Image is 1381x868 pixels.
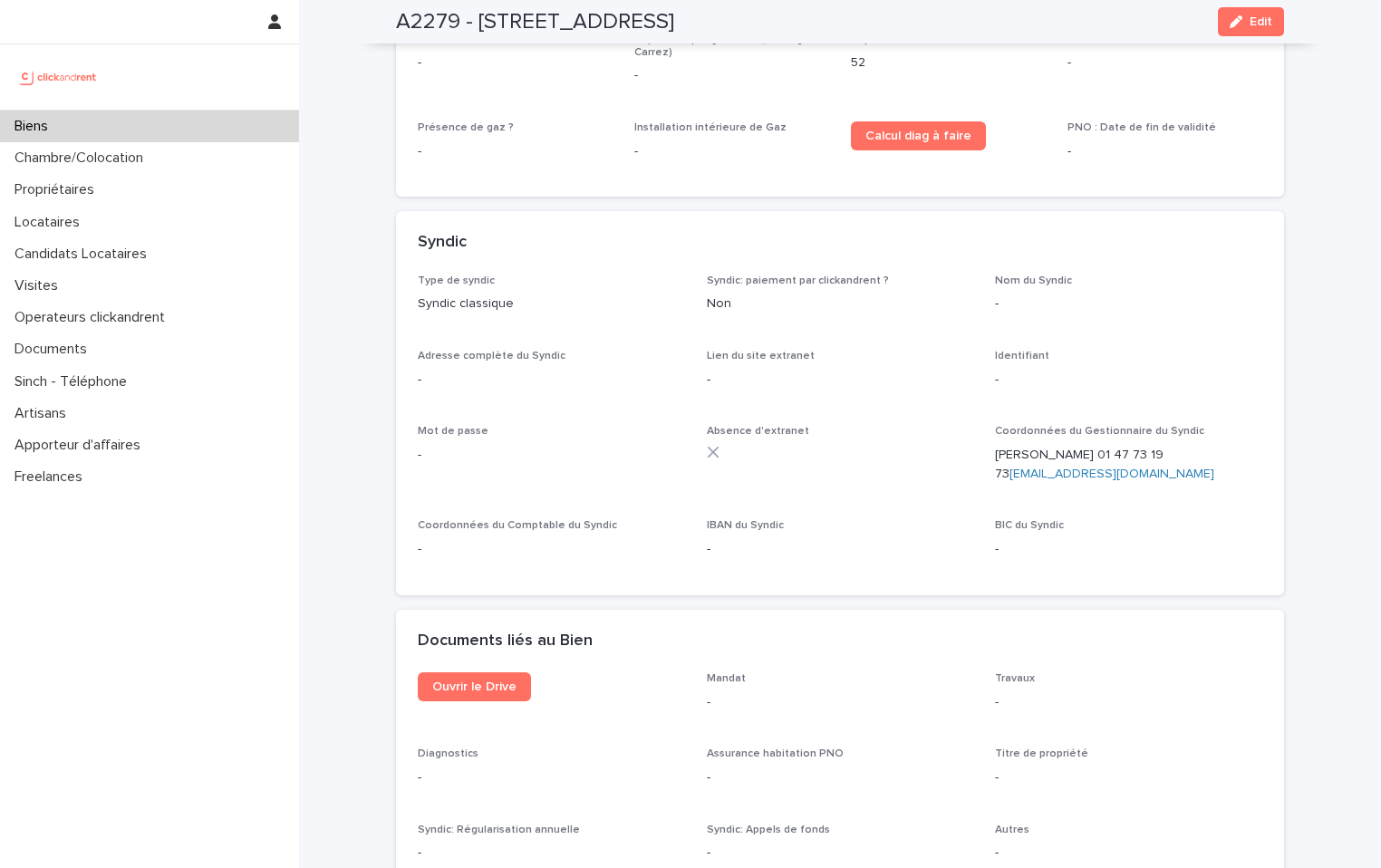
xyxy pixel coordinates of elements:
[707,371,974,390] p: -
[995,294,1262,313] p: -
[418,122,514,133] span: Présence de gaz ?
[1067,122,1216,133] span: PNO : Date de fin de validité
[707,748,844,759] span: Assurance habitation PNO
[7,373,141,391] p: Sinch - Téléphone
[396,9,674,35] h2: A2279 - [STREET_ADDRESS]
[707,540,974,559] p: -
[7,277,72,294] p: Visites
[851,121,986,150] a: Calcul diag à faire
[851,34,904,45] span: Superficie
[7,118,63,135] p: Biens
[995,540,1262,559] p: -
[995,426,1204,437] span: Coordonnées du Gestionnaire du Syndic
[418,672,531,701] a: Ouvrir le Drive
[865,130,971,142] span: Calcul diag à faire
[418,426,488,437] span: Mot de passe
[707,693,974,712] p: -
[1067,34,1244,45] span: Installation intérieure d'Electricité
[432,680,517,693] span: Ouvrir le Drive
[995,520,1064,531] span: BIC du Syndic
[1218,7,1284,36] button: Edit
[7,309,179,326] p: Operateurs clickandrent
[1067,142,1262,161] p: -
[995,825,1029,835] span: Autres
[1250,15,1272,28] span: Edit
[418,540,685,559] p: -
[995,768,1262,787] p: -
[418,294,685,313] p: Syndic classique
[418,446,685,465] p: -
[418,748,478,759] span: Diagnostics
[418,34,462,45] span: Amiante
[418,520,617,531] span: Coordonnées du Comptable du Syndic
[634,66,829,85] p: -
[7,149,158,167] p: Chambre/Colocation
[634,142,829,161] p: -
[1067,53,1262,72] p: -
[7,468,97,486] p: Freelances
[7,341,101,358] p: Documents
[707,426,809,437] span: Absence d'extranet
[7,246,161,263] p: Candidats Locataires
[995,371,1262,390] p: -
[707,844,974,863] p: -
[418,768,685,787] p: -
[707,520,784,531] span: IBAN du Syndic
[7,437,155,454] p: Apporteur d'affaires
[14,59,102,95] img: UCB0brd3T0yccxBKYDjQ
[634,122,787,133] span: Installation intérieure de Gaz
[1009,468,1214,480] a: [EMAIL_ADDRESS][DOMAIN_NAME]
[418,351,565,362] span: Adresse complète du Syndic
[995,351,1049,362] span: Identifiant
[707,294,974,313] p: Non
[707,351,815,362] span: Lien du site extranet
[995,748,1088,759] span: Titre de propriété
[7,405,81,422] p: Artisans
[418,142,613,161] p: -
[418,632,593,651] h2: Documents liés au Bien
[707,275,889,286] span: Syndic: paiement par clickandrent ?
[418,371,685,390] p: -
[418,844,685,863] p: -
[995,693,1262,712] p: -
[7,214,94,231] p: Locataires
[995,844,1262,863] p: -
[418,233,467,253] h2: Syndic
[707,825,830,835] span: Syndic: Appels de fonds
[851,53,1046,72] p: 52
[7,181,109,198] p: Propriétaires
[418,825,580,835] span: Syndic: Régularisation annuelle
[995,673,1035,684] span: Travaux
[418,275,495,286] span: Type de syndic
[707,673,746,684] span: Mandat
[995,446,1262,484] p: [PERSON_NAME] 01 47 73 19 73
[995,275,1072,286] span: Nom du Syndic
[418,53,613,72] p: -
[707,768,974,787] p: -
